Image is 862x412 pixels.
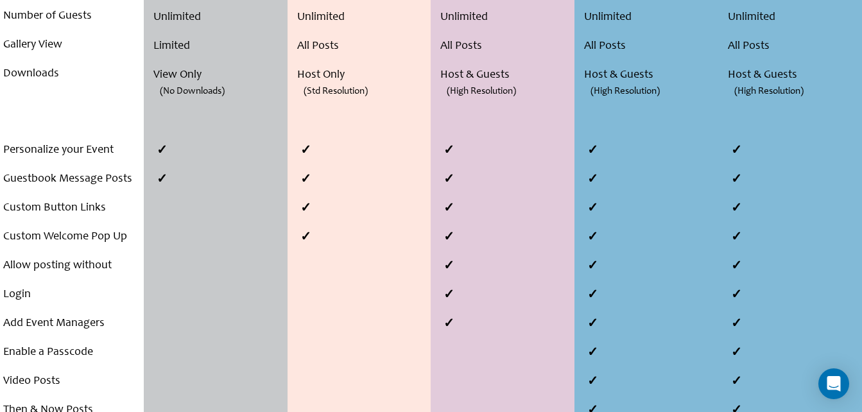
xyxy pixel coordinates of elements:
li: Personalize your Event [3,136,141,165]
span: (High Resolution) [447,77,516,106]
li: Limited [153,32,284,61]
span: (High Resolution) [590,77,660,106]
li: Add Event Managers [3,309,141,338]
li: Unlimited [728,3,859,32]
li: Enable a Passcode [3,338,141,367]
li: Video Posts [3,367,141,396]
li: Guestbook Message Posts [3,165,141,194]
li: Unlimited [297,3,428,32]
li: Gallery View [3,31,141,60]
li: Unlimited [584,3,715,32]
li: Unlimited [153,3,284,32]
li: Custom Button Links [3,194,141,223]
li: All Posts [440,32,571,61]
li: All Posts [297,32,428,61]
li: Unlimited [440,3,571,32]
li: Host & Guests [440,61,571,90]
li: Host & Guests [584,61,715,90]
span: (Std Resolution) [304,77,368,106]
li: Allow posting without Login [3,252,141,309]
li: View Only [153,61,284,90]
span: (No Downloads) [160,77,225,106]
li: Number of Guests [3,2,141,31]
li: Host & Guests [728,61,859,90]
li: Downloads [3,60,141,89]
div: Open Intercom Messenger [818,368,849,399]
li: All Posts [584,32,715,61]
li: Custom Welcome Pop Up [3,223,141,252]
li: All Posts [728,32,859,61]
span: (High Resolution) [734,77,804,106]
li: Host Only [297,61,428,90]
